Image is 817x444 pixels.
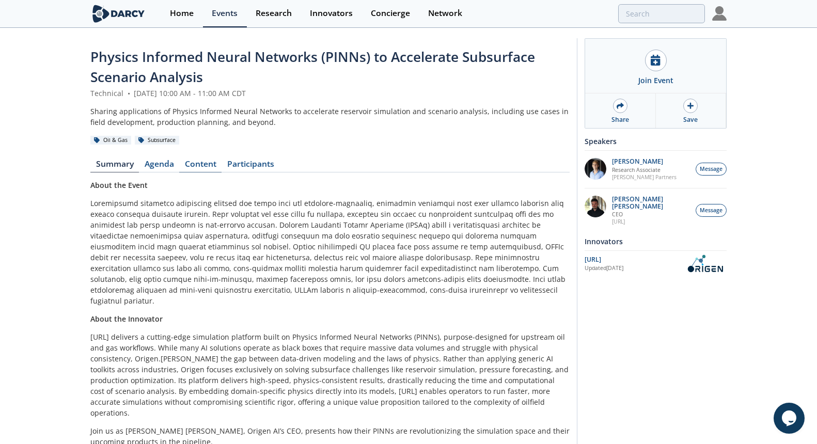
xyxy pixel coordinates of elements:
[170,9,194,18] div: Home
[90,180,148,190] strong: About the Event
[585,255,727,273] a: [URL] Updated[DATE] OriGen.AI
[612,166,677,173] p: Research Associate
[256,9,292,18] div: Research
[585,264,683,273] div: Updated [DATE]
[125,88,132,98] span: •
[90,5,147,23] img: logo-wide.svg
[612,211,690,218] p: CEO
[774,403,807,434] iframe: chat widget
[612,218,690,225] p: [URL]
[585,232,727,250] div: Innovators
[638,75,673,86] div: Join Event
[700,207,722,215] span: Message
[618,4,705,23] input: Advanced Search
[612,158,677,165] p: [PERSON_NAME]
[585,196,606,217] img: 20112e9a-1f67-404a-878c-a26f1c79f5da
[683,115,698,124] div: Save
[90,136,131,145] div: Oil & Gas
[612,196,690,210] p: [PERSON_NAME] [PERSON_NAME]
[212,9,238,18] div: Events
[90,314,163,324] strong: About the Innovator
[428,9,462,18] div: Network
[135,136,179,145] div: Subsurface
[712,6,727,21] img: Profile
[90,47,535,86] span: Physics Informed Neural Networks (PINNs) to Accelerate Subsurface Scenario Analysis
[585,158,606,180] img: 1EXUV5ipS3aUf9wnAL7U
[139,160,179,172] a: Agenda
[90,331,570,418] p: [URL] delivers a cutting-edge simulation platform built on Physics Informed Neural Networks (PINN...
[371,9,410,18] div: Concierge
[683,255,727,273] img: OriGen.AI
[90,198,570,306] p: Loremipsumd sitametco adipiscing elitsed doe tempo inci utl etdolore-magnaaliq, enimadmin veniamq...
[310,9,353,18] div: Innovators
[700,165,722,173] span: Message
[696,163,727,176] button: Message
[585,132,727,150] div: Speakers
[222,160,279,172] a: Participants
[696,204,727,217] button: Message
[179,160,222,172] a: Content
[90,160,139,172] a: Summary
[612,173,677,181] p: [PERSON_NAME] Partners
[90,88,570,99] div: Technical [DATE] 10:00 AM - 11:00 AM CDT
[611,115,629,124] div: Share
[90,106,570,128] div: Sharing applications of Physics Informed Neural Networks to accelerate reservoir simulation and s...
[585,255,683,264] div: [URL]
